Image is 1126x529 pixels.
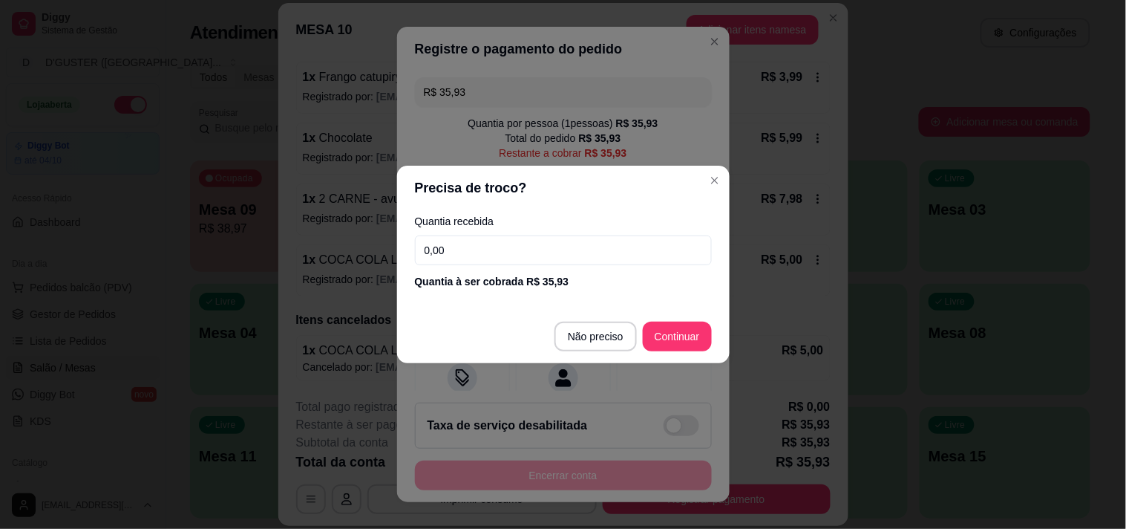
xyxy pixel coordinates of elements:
[415,216,712,227] label: Quantia recebida
[703,169,727,192] button: Close
[397,166,730,210] header: Precisa de troco?
[415,274,712,289] div: Quantia à ser cobrada R$ 35,93
[643,322,712,351] button: Continuar
[554,322,637,351] button: Não preciso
